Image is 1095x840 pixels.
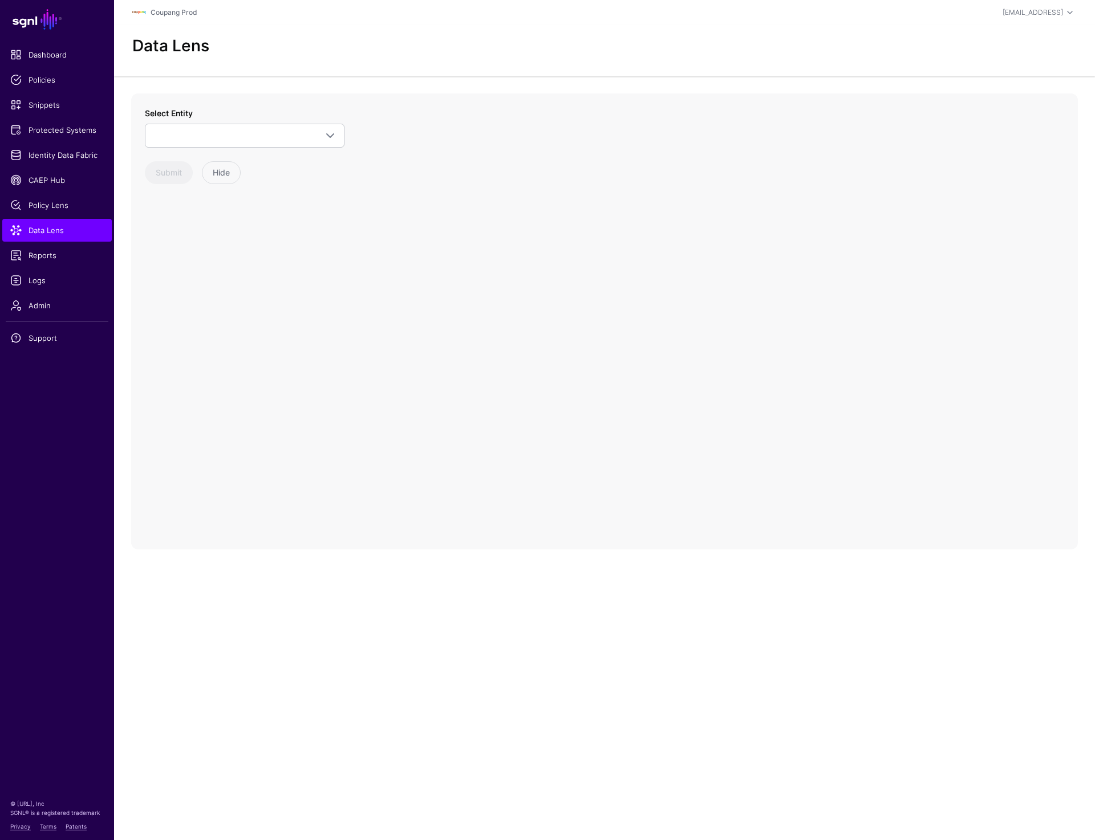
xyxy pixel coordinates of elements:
span: Logs [10,275,104,286]
span: Snippets [10,99,104,111]
a: Patents [66,823,87,830]
a: Identity Data Fabric [2,144,112,166]
a: SGNL [7,7,107,32]
a: Coupang Prod [151,8,197,17]
a: Policy Lens [2,194,112,217]
span: Dashboard [10,49,104,60]
span: Reports [10,250,104,261]
a: Dashboard [2,43,112,66]
p: © [URL], Inc [10,799,104,808]
a: Admin [2,294,112,317]
span: Support [10,332,104,344]
a: Protected Systems [2,119,112,141]
h2: Data Lens [132,36,209,56]
img: svg+xml;base64,PHN2ZyBpZD0iTG9nbyIgeG1sbnM9Imh0dHA6Ly93d3cudzMub3JnLzIwMDAvc3ZnIiB3aWR0aD0iMTIxLj... [132,6,146,19]
span: Admin [10,300,104,311]
p: SGNL® is a registered trademark [10,808,104,817]
a: Terms [40,823,56,830]
a: CAEP Hub [2,169,112,191]
span: Policy Lens [10,199,104,211]
a: Policies [2,68,112,91]
span: Data Lens [10,225,104,236]
label: Select Entity [145,107,193,119]
span: Policies [10,74,104,85]
a: Data Lens [2,219,112,242]
button: Hide [202,161,241,184]
a: Snippets [2,93,112,116]
a: Privacy [10,823,31,830]
a: Reports [2,244,112,267]
span: Protected Systems [10,124,104,136]
span: CAEP Hub [10,174,104,186]
span: Identity Data Fabric [10,149,104,161]
div: [EMAIL_ADDRESS] [1003,7,1063,18]
a: Logs [2,269,112,292]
